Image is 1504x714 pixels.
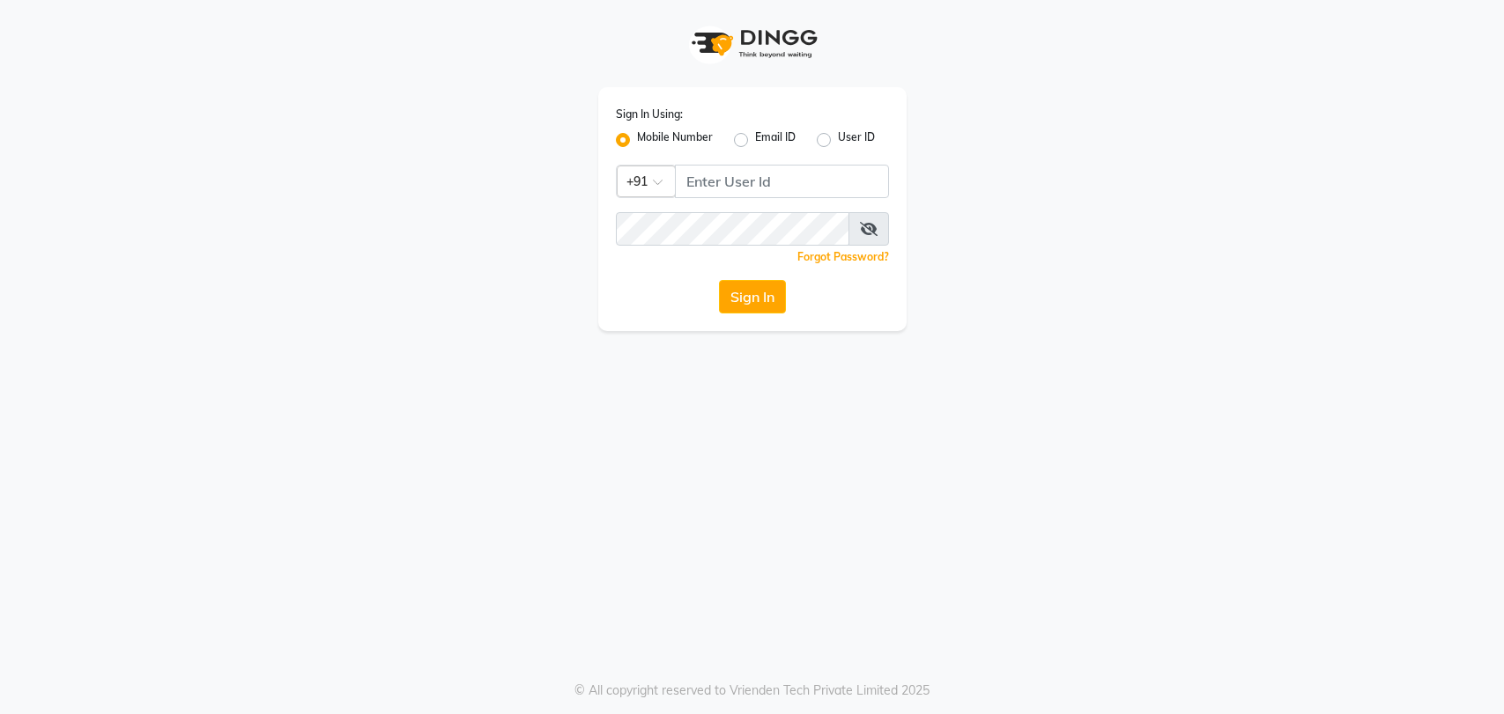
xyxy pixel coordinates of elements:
[719,280,786,313] button: Sign In
[675,165,889,198] input: Username
[616,212,849,246] input: Username
[616,107,683,122] label: Sign In Using:
[637,129,713,151] label: Mobile Number
[797,250,889,263] a: Forgot Password?
[755,129,796,151] label: Email ID
[838,129,875,151] label: User ID
[682,18,823,70] img: logo1.svg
